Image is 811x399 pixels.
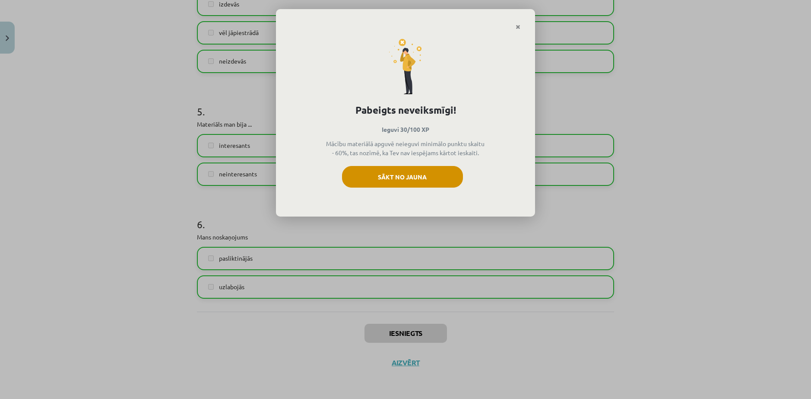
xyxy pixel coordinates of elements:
p: Ieguvi 30/100 XP [291,125,520,134]
button: Sākt no jauna [342,166,463,188]
a: Close [510,19,526,35]
img: fail-icon-2dff40cce496c8bbe20d0877b3080013ff8af6d729d7a6e6bb932d91c467ac91.svg [389,39,422,94]
p: Mācību materiālā apguvē neieguvi minimālo punktu skaitu - 60%, tas nozīmē, ka Tev nav iespējams k... [325,139,486,157]
h1: Pabeigts neveiksmīgi! [291,103,520,118]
